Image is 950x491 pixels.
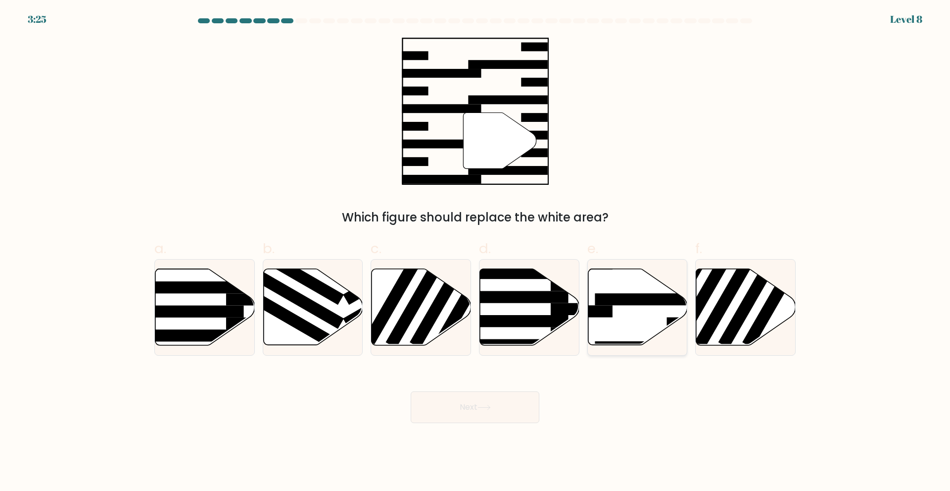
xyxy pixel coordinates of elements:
[411,391,539,423] button: Next
[263,239,275,258] span: b.
[890,12,922,27] div: Level 8
[587,239,598,258] span: e.
[28,12,47,27] div: 3:25
[154,239,166,258] span: a.
[464,113,537,169] g: "
[695,239,702,258] span: f.
[371,239,381,258] span: c.
[160,209,790,226] div: Which figure should replace the white area?
[479,239,491,258] span: d.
